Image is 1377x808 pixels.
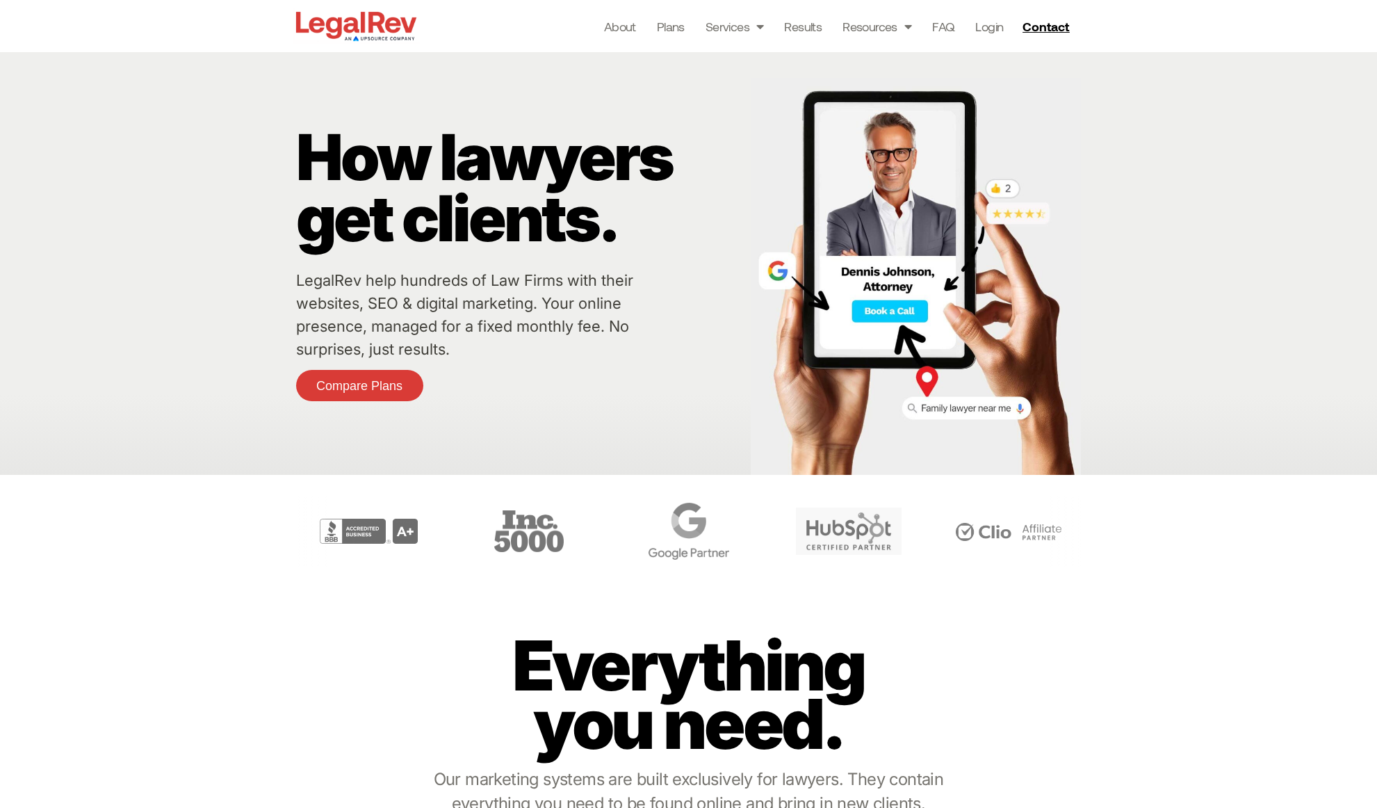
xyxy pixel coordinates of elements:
[772,496,925,567] div: 5 / 6
[657,17,685,36] a: Plans
[975,17,1003,36] a: Login
[932,17,954,36] a: FAQ
[706,17,764,36] a: Services
[296,127,744,249] p: How lawyers get clients.
[932,496,1085,567] div: 6 / 6
[486,636,890,753] p: Everything you need.
[612,496,765,567] div: 4 / 6
[296,271,633,358] a: LegalRev help hundreds of Law Firms with their websites, SEO & digital marketing. Your online pre...
[1022,20,1069,33] span: Contact
[1017,15,1078,38] a: Contact
[453,496,605,567] div: 3 / 6
[784,17,822,36] a: Results
[842,17,911,36] a: Resources
[604,17,636,36] a: About
[296,370,423,401] a: Compare Plans
[293,496,1085,567] div: Carousel
[293,496,446,567] div: 2 / 6
[604,17,1004,36] nav: Menu
[316,380,402,392] span: Compare Plans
